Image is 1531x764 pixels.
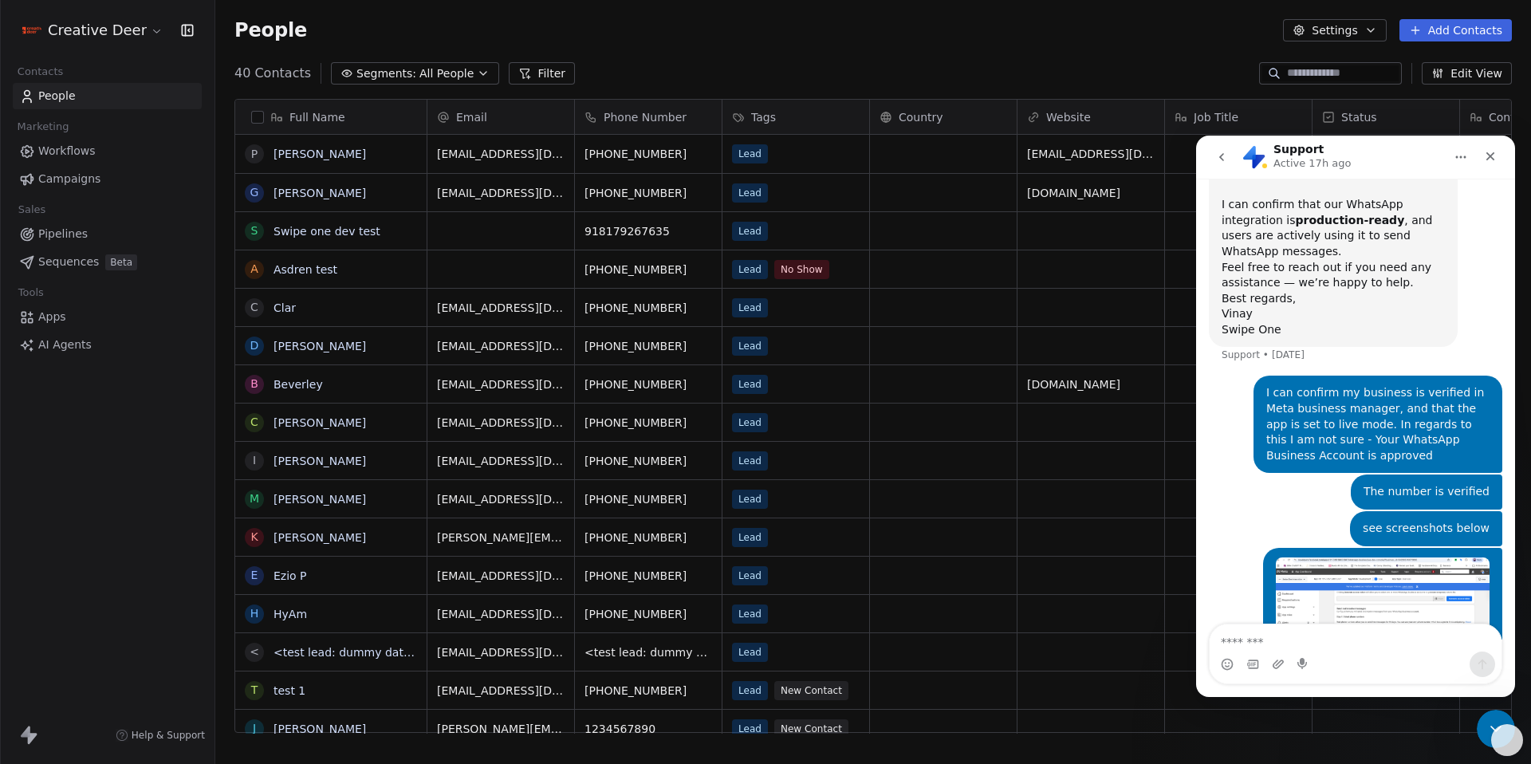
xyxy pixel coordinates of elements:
span: Lead [732,566,768,585]
a: [DOMAIN_NAME] [1027,378,1120,391]
span: [PHONE_NUMBER] [584,491,712,507]
span: [EMAIL_ADDRESS][DOMAIN_NAME] [437,491,565,507]
span: Full Name [289,109,345,125]
span: People [38,88,76,104]
a: test 1 [274,684,305,697]
span: Tools [11,281,50,305]
span: All People [419,65,474,82]
span: New Contact [774,719,848,738]
div: Email [427,100,574,134]
span: [PHONE_NUMBER] [584,376,712,392]
span: Lead [732,528,768,547]
span: Phone Number [604,109,687,125]
span: [PHONE_NUMBER] [584,530,712,545]
span: [PHONE_NUMBER] [584,606,712,622]
span: [EMAIL_ADDRESS][DOMAIN_NAME] [437,338,565,354]
a: <test lead: dummy data for first_name> [274,646,501,659]
a: [PERSON_NAME] [274,148,366,160]
div: t [251,682,258,699]
span: AI Agents [38,337,92,353]
span: Creative Deer [48,20,147,41]
span: Lead [732,451,768,471]
div: < [250,644,259,660]
span: Lead [732,298,768,317]
a: [PERSON_NAME] [274,416,366,429]
div: S [251,223,258,239]
span: Lead [732,260,768,279]
span: 40 Contacts [234,64,311,83]
img: Logo%20CD1.pdf%20(1).png [22,21,41,40]
div: grid [235,135,427,734]
span: [PHONE_NUMBER] [584,683,712,699]
a: [PERSON_NAME] [274,531,366,544]
span: [PHONE_NUMBER] [584,185,712,201]
span: [PHONE_NUMBER] [584,453,712,469]
button: Edit View [1422,62,1512,85]
span: Segments: [356,65,416,82]
a: [PERSON_NAME] [274,455,366,467]
span: Lead [732,643,768,662]
a: Apps [13,304,202,330]
a: AI Agents [13,332,202,358]
a: Swipe one dev test [274,225,380,238]
a: HyAm [274,608,307,620]
a: [DOMAIN_NAME] [1027,187,1120,199]
span: Lead [732,490,768,509]
div: J [253,720,256,737]
span: Beta [105,254,137,270]
span: Lead [732,605,768,624]
a: [PERSON_NAME] [274,340,366,352]
span: [EMAIL_ADDRESS][DOMAIN_NAME] [437,185,565,201]
span: Lead [732,719,768,738]
span: <test lead: dummy data for phone_number> [584,644,712,660]
div: K [250,529,258,545]
a: Clar [274,301,296,314]
div: B [250,376,258,392]
a: Campaigns [13,166,202,192]
div: C [250,299,258,316]
span: [EMAIL_ADDRESS][DOMAIN_NAME] [437,300,565,316]
span: Lead [732,337,768,356]
iframe: Intercom live chat [1477,710,1515,748]
span: [EMAIL_ADDRESS][DOMAIN_NAME] [437,453,565,469]
span: [EMAIL_ADDRESS][DOMAIN_NAME] [437,644,565,660]
span: Pipelines [38,226,88,242]
div: I [253,452,256,469]
span: Campaigns [38,171,100,187]
button: Add Contacts [1399,19,1512,41]
a: [PERSON_NAME] [274,723,366,735]
span: Country [899,109,943,125]
div: G [250,184,259,201]
span: Status [1341,109,1377,125]
div: Phone Number [575,100,722,134]
span: Website [1046,109,1091,125]
span: [PERSON_NAME][EMAIL_ADDRESS][PERSON_NAME][DOMAIN_NAME] [437,721,565,737]
div: A [250,261,258,278]
span: [PHONE_NUMBER] [584,415,712,431]
span: Sales [11,198,53,222]
span: [EMAIL_ADDRESS][DOMAIN_NAME] [437,606,565,622]
div: D [250,337,259,354]
span: No Show [774,260,829,279]
a: Workflows [13,138,202,164]
div: C [250,414,258,431]
button: Settings [1283,19,1386,41]
span: Marketing [10,115,76,139]
iframe: Intercom live chat [1196,136,1515,697]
